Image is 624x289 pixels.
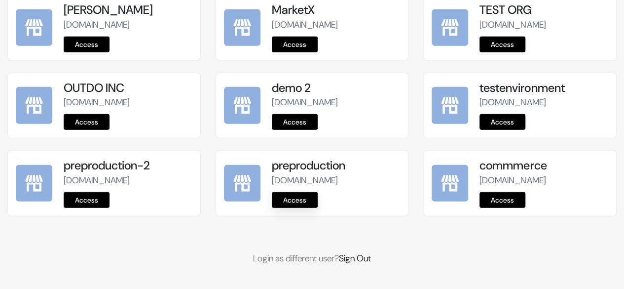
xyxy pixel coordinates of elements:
[272,174,401,187] p: [DOMAIN_NAME]
[272,18,401,32] p: [DOMAIN_NAME]
[479,3,608,17] h5: TEST ORG
[272,114,318,130] a: Access
[272,96,401,109] p: [DOMAIN_NAME]
[16,9,52,46] img: kamal Da
[224,165,260,202] img: preproduction
[479,114,525,130] a: Access
[339,252,371,264] a: Sign Out
[432,87,468,124] img: testenvironment
[64,3,192,17] h5: [PERSON_NAME]
[479,18,608,32] p: [DOMAIN_NAME]
[64,96,192,109] p: [DOMAIN_NAME]
[64,192,110,208] a: Access
[479,37,525,52] a: Access
[479,96,608,109] p: [DOMAIN_NAME]
[64,114,110,130] a: Access
[224,87,260,124] img: demo 2
[479,192,525,208] a: Access
[64,174,192,187] p: [DOMAIN_NAME]
[272,3,401,17] h5: MarketX
[272,159,401,173] h5: preproduction
[272,192,318,208] a: Access
[64,18,192,32] p: [DOMAIN_NAME]
[272,81,401,95] h5: demo 2
[272,37,318,52] a: Access
[479,81,608,95] h5: testenvironment
[7,252,617,265] p: Login as different user?
[479,159,608,173] h5: commmerce
[224,9,260,46] img: MarketX
[479,174,608,187] p: [DOMAIN_NAME]
[432,9,468,46] img: TEST ORG
[64,159,192,173] h5: preproduction-2
[64,81,192,95] h5: OUTDO INC
[16,87,52,124] img: OUTDO INC
[64,37,110,52] a: Access
[16,165,52,202] img: preproduction-2
[432,165,468,202] img: commmerce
